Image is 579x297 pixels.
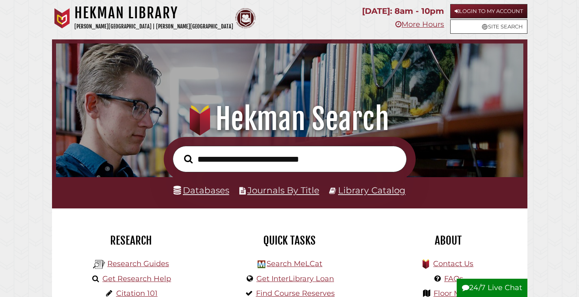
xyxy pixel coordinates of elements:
a: Journals By Title [247,185,319,195]
i: Search [184,154,193,164]
a: Research Guides [107,259,169,268]
a: Login to My Account [450,4,527,18]
a: Contact Us [433,259,473,268]
img: Hekman Library Logo [258,260,265,268]
img: Calvin University [52,8,72,28]
a: Get InterLibrary Loan [256,274,334,283]
a: Databases [173,185,229,195]
h1: Hekman Search [65,101,514,137]
h2: Quick Tasks [217,234,363,247]
img: Hekman Library Logo [93,258,105,271]
a: Search MeLCat [267,259,322,268]
a: More Hours [395,20,444,29]
a: Site Search [450,20,527,34]
h2: About [375,234,521,247]
a: Library Catalog [338,185,406,195]
h2: Research [58,234,204,247]
p: [DATE]: 8am - 10pm [362,4,444,18]
img: Calvin Theological Seminary [235,8,256,28]
a: FAQs [444,274,463,283]
h1: Hekman Library [74,4,233,22]
button: Search [180,152,197,166]
a: Get Research Help [102,274,171,283]
p: [PERSON_NAME][GEOGRAPHIC_DATA] | [PERSON_NAME][GEOGRAPHIC_DATA] [74,22,233,31]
